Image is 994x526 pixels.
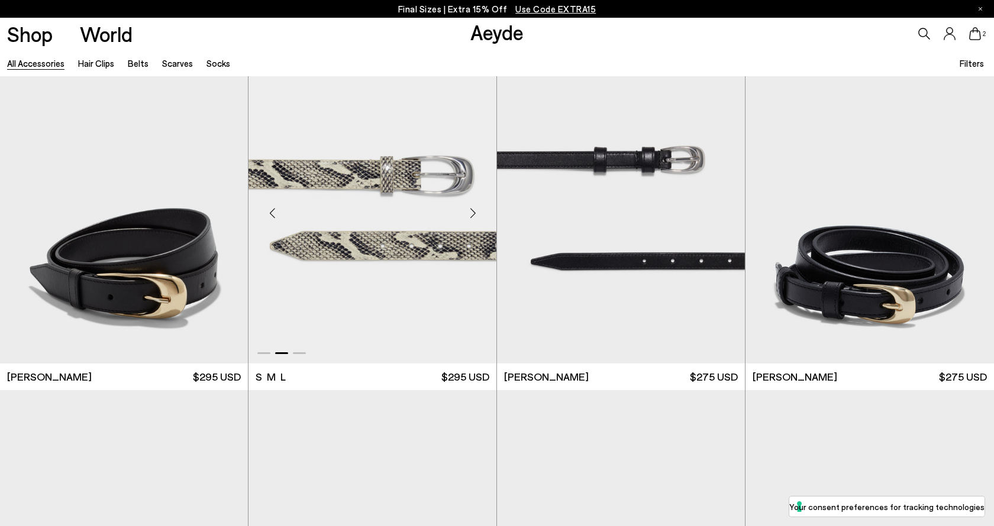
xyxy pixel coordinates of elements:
a: Next slide Previous slide [248,53,496,364]
label: Your consent preferences for tracking technologies [789,501,985,513]
span: 2 [981,31,987,37]
p: Final Sizes | Extra 15% Off [398,2,596,17]
div: 2 / 3 [497,53,745,364]
li: L [280,369,286,384]
a: Aeyde [470,20,524,44]
a: World [80,24,133,44]
a: 2 [969,27,981,40]
span: $295 USD [193,369,241,384]
a: Socks [206,58,230,69]
span: $275 USD [690,369,738,384]
span: [PERSON_NAME] [504,369,589,384]
a: All accessories [7,58,64,69]
div: Previous slide [254,195,290,230]
div: 2 / 3 [248,53,496,364]
div: Next slide [455,195,490,230]
img: Leona Leather Belt [248,53,496,364]
a: Scarves [162,58,193,69]
a: Hair Clips [78,58,114,69]
span: Navigate to /collections/ss25-final-sizes [515,4,596,14]
a: [PERSON_NAME] $275 USD [745,363,994,390]
li: S [256,369,262,384]
a: Belts [128,58,149,69]
li: M [267,369,276,384]
a: [PERSON_NAME] $275 USD [497,363,745,390]
span: [PERSON_NAME] [7,369,92,384]
a: S M L $295 USD [248,363,496,390]
span: [PERSON_NAME] [753,369,837,384]
a: Shop [7,24,53,44]
a: Next slide Previous slide [497,53,745,364]
button: Your consent preferences for tracking technologies [789,496,985,517]
span: $275 USD [939,369,987,384]
span: Filters [960,58,984,69]
span: $295 USD [441,369,489,384]
ul: variant [256,369,286,384]
img: Eleanor Leather Belt [497,53,745,364]
img: Eleanor Leather Belt [745,53,994,364]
